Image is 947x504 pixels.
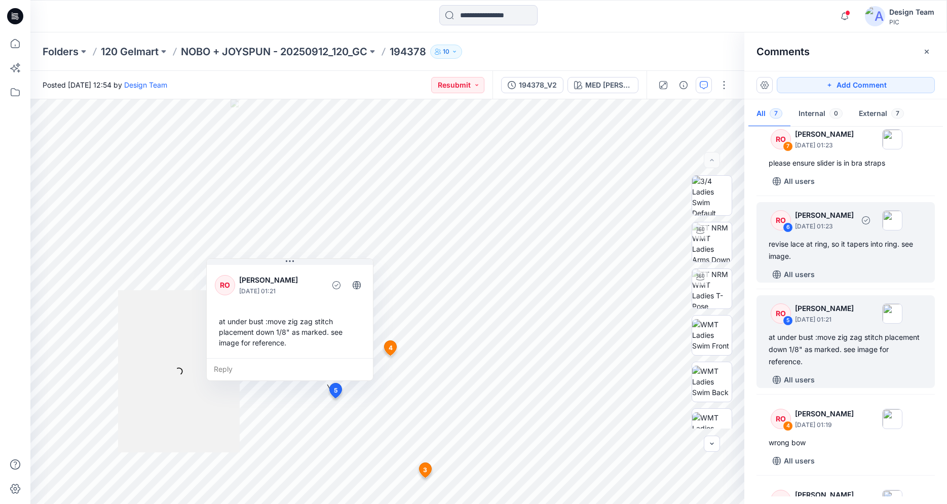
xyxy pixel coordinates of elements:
[784,455,815,467] p: All users
[769,331,923,368] div: at under bust :move zig zag stitch placement down 1/8" as marked. see image for reference.
[795,302,854,315] p: [PERSON_NAME]
[795,140,854,150] p: [DATE] 01:23
[769,173,819,189] button: All users
[692,176,732,215] img: 3/4 Ladies Swim Default
[769,157,923,169] div: please ensure slider is in bra straps
[124,81,167,89] a: Design Team
[585,80,632,91] div: MED [PERSON_NAME]
[181,45,367,59] a: NOBO + JOYSPUN - 20250912_120_GC
[334,386,337,395] span: 5
[769,437,923,449] div: wrong bow
[430,45,462,59] button: 10
[43,45,79,59] a: Folders
[784,175,815,187] p: All users
[795,128,854,140] p: [PERSON_NAME]
[769,372,819,388] button: All users
[692,222,732,262] img: TT NRM WMT Ladies Arms Down
[692,319,732,351] img: WMT Ladies Swim Front
[101,45,159,59] a: 120 Gelmart
[239,274,322,286] p: [PERSON_NAME]
[771,409,791,429] div: RO
[851,101,912,127] button: External
[215,312,365,352] div: at under bust :move zig zag stitch placement down 1/8" as marked. see image for reference.
[889,6,934,18] div: Design Team
[795,209,854,221] p: [PERSON_NAME]
[891,108,904,119] span: 7
[769,266,819,283] button: All users
[795,408,854,420] p: [PERSON_NAME]
[692,366,732,398] img: WMT Ladies Swim Back
[889,18,934,26] div: PIC
[567,77,638,93] button: MED [PERSON_NAME]
[865,6,885,26] img: avatar
[748,101,790,127] button: All
[829,108,843,119] span: 0
[783,222,793,232] div: 6
[769,238,923,262] div: revise lace at ring, so it tapers into ring. see image.
[771,129,791,149] div: RO
[784,268,815,281] p: All users
[783,421,793,431] div: 4
[770,108,782,119] span: 7
[795,489,854,501] p: [PERSON_NAME]
[501,77,563,93] button: 194378_V2
[795,221,854,231] p: [DATE] 01:23
[795,420,854,430] p: [DATE] 01:19
[795,315,854,325] p: [DATE] 01:21
[784,374,815,386] p: All users
[790,101,851,127] button: Internal
[675,77,692,93] button: Details
[207,358,373,380] div: Reply
[777,77,935,93] button: Add Comment
[390,45,426,59] p: 194378
[769,453,819,469] button: All users
[771,210,791,230] div: RO
[443,46,449,57] p: 10
[783,141,793,151] div: 7
[389,343,393,353] span: 4
[692,412,732,444] img: WMT Ladies Swim Left
[215,275,235,295] div: RO
[423,466,427,475] span: 3
[239,286,322,296] p: [DATE] 01:21
[519,80,557,91] div: 194378_V2
[756,46,810,58] h2: Comments
[43,80,167,90] span: Posted [DATE] 12:54 by
[783,316,793,326] div: 5
[692,269,732,308] img: TT NRM WMT Ladies T-Pose
[771,303,791,324] div: RO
